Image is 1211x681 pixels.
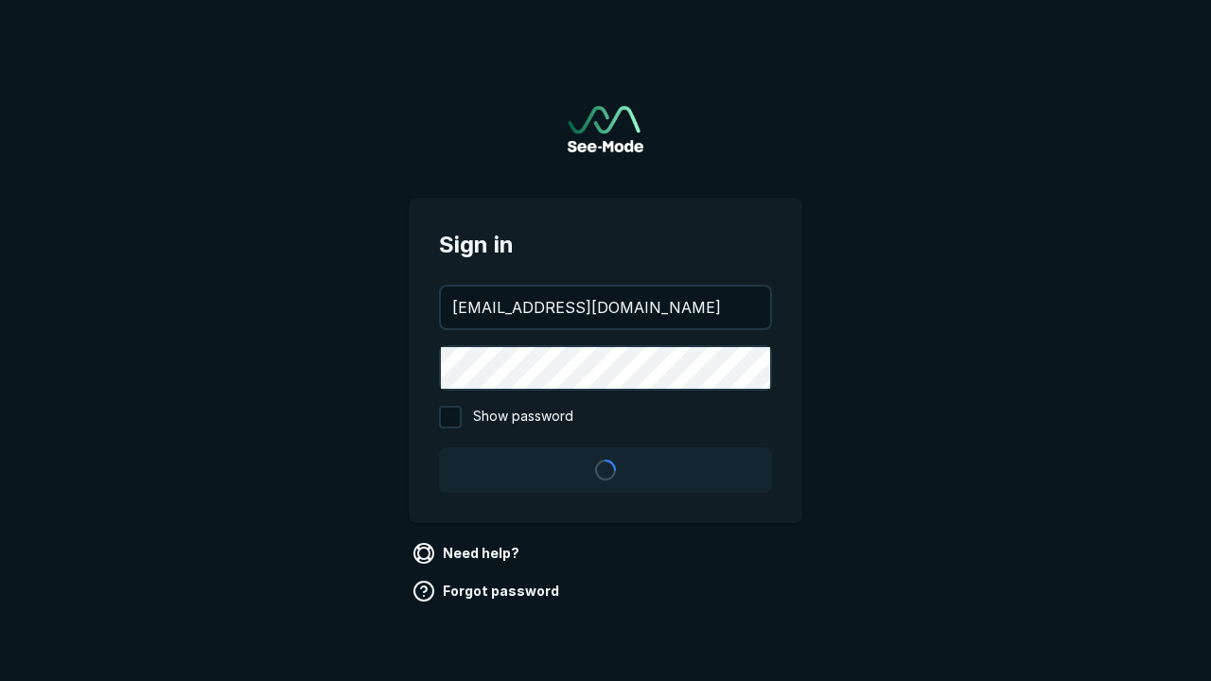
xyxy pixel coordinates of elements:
img: See-Mode Logo [568,106,643,152]
span: Show password [473,406,573,428]
a: Go to sign in [568,106,643,152]
input: your@email.com [441,287,770,328]
span: Sign in [439,228,772,262]
a: Forgot password [409,576,567,606]
a: Need help? [409,538,527,568]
